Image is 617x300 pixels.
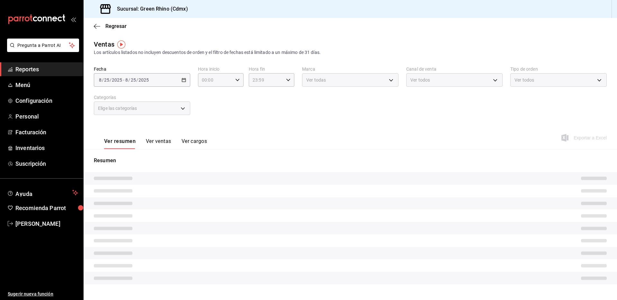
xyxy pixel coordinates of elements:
[15,144,78,152] span: Inventarios
[15,65,78,74] span: Reportes
[198,67,244,71] label: Hora inicio
[104,138,136,149] button: Ver resumen
[15,159,78,168] span: Suscripción
[102,77,104,83] span: /
[94,49,607,56] div: Los artículos listados no incluyen descuentos de orden y el filtro de fechas está limitado a un m...
[104,138,207,149] div: navigation tabs
[105,23,127,29] span: Regresar
[410,77,430,83] span: Ver todos
[112,77,122,83] input: ----
[15,189,70,197] span: Ayuda
[94,40,114,49] div: Ventas
[8,291,78,297] span: Sugerir nueva función
[138,77,149,83] input: ----
[15,96,78,105] span: Configuración
[130,77,136,83] input: --
[128,77,130,83] span: /
[17,42,69,49] span: Pregunta a Parrot AI
[15,219,78,228] span: [PERSON_NAME]
[117,40,125,49] img: Tooltip marker
[104,77,110,83] input: --
[94,157,607,164] p: Resumen
[110,77,112,83] span: /
[406,67,503,71] label: Canal de venta
[123,77,124,83] span: -
[98,105,137,111] span: Elige las categorías
[15,112,78,121] span: Personal
[136,77,138,83] span: /
[146,138,171,149] button: Ver ventas
[510,67,607,71] label: Tipo de orden
[71,17,76,22] button: open_drawer_menu
[94,67,190,71] label: Fecha
[15,204,78,212] span: Recomienda Parrot
[112,5,188,13] h3: Sucursal: Green Rhino (Cdmx)
[302,67,398,71] label: Marca
[514,77,534,83] span: Ver todos
[15,128,78,137] span: Facturación
[7,39,79,52] button: Pregunta a Parrot AI
[125,77,128,83] input: --
[99,77,102,83] input: --
[94,23,127,29] button: Regresar
[4,47,79,53] a: Pregunta a Parrot AI
[306,77,326,83] span: Ver todas
[182,138,207,149] button: Ver cargos
[94,95,190,100] label: Categorías
[15,81,78,89] span: Menú
[249,67,294,71] label: Hora fin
